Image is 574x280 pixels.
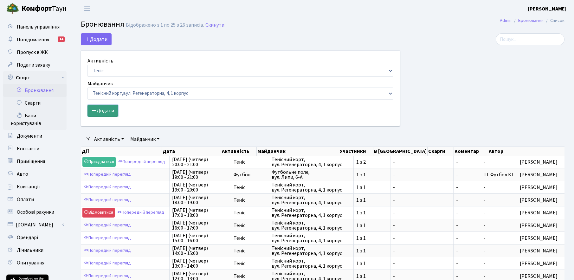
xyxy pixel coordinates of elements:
span: - [484,247,486,254]
span: Тенісний корт, вул. Регенераторна, 4, 1 корпус [272,208,351,218]
span: Тенісний корт, вул. Регенераторна, 4, 1 корпус [272,233,351,243]
nav: breadcrumb [490,14,574,27]
div: 14 [58,36,65,42]
span: - [456,236,478,241]
span: Повідомлення [17,36,49,43]
li: Список [544,17,564,24]
span: - [456,210,478,215]
button: Додати [87,105,118,117]
a: Пропуск в ЖК [3,46,67,59]
th: Скарги [428,147,454,156]
span: 1 з 1 [356,223,388,228]
span: - [456,223,478,228]
b: Комфорт [22,3,52,14]
span: 1 з 1 [356,185,388,190]
div: Відображено з 1 по 25 з 26 записів. [126,22,204,28]
a: [DOMAIN_NAME] [3,218,67,231]
a: Скинути [205,22,224,28]
span: 1 з 1 [356,172,388,177]
span: - [456,198,478,203]
span: - [393,198,451,203]
a: Приєднатися [82,157,116,167]
a: Admin [500,17,512,24]
a: Авто [3,168,67,180]
span: 1 з 1 [356,261,388,266]
span: - [484,184,486,191]
span: - [393,210,451,215]
span: Теніс [234,261,266,266]
a: Оплати [3,193,67,206]
span: Панель управління [17,23,60,30]
span: - [456,274,478,279]
span: - [484,260,486,267]
span: - [484,235,486,242]
span: Квитанції [17,183,40,190]
span: 1 з 1 [356,210,388,215]
a: Попередній перегляд [82,233,132,243]
a: Повідомлення14 [3,33,67,46]
span: [DATE] (четвер) 17:00 - 18:00 [172,208,228,218]
span: - [484,222,486,229]
span: Тенісний корт, вул. Регенераторна, 4, 1 корпус [272,258,351,269]
span: [DATE] (четвер) 14:00 - 15:00 [172,246,228,256]
span: 1 з 1 [356,248,388,253]
span: Пропуск в ЖК [17,49,48,56]
span: - [456,172,478,177]
span: 1 з 1 [356,236,388,241]
span: - [393,248,451,253]
span: Тенісний корт, вул. Регенераторна, 4, 1 корпус [272,195,351,205]
span: 1 з 1 [356,274,388,279]
span: Теніс [234,185,266,190]
span: Теніс [234,274,266,279]
span: Авто [17,171,28,178]
button: Додати [81,33,112,45]
th: Участники [339,147,374,156]
span: - [484,209,486,216]
span: - [393,236,451,241]
th: Активність [221,147,257,156]
span: Теніс [234,210,266,215]
a: Бронювання [3,84,67,97]
span: Приміщення [17,158,45,165]
span: Подати заявку [17,62,50,68]
a: Відмовитися [82,208,115,218]
a: Спорт [3,71,67,84]
a: Контакти [3,142,67,155]
span: - [393,185,451,190]
a: Квитанції [3,180,67,193]
a: Скарги [3,97,67,109]
span: Особові рахунки [17,209,54,216]
a: Попередній перегляд [82,170,132,179]
a: Особові рахунки [3,206,67,218]
a: Попередній перегляд [82,195,132,205]
a: Опитування [3,257,67,269]
a: Попередній перегляд [82,258,132,268]
label: Майданчик [87,80,113,88]
b: [PERSON_NAME] [528,5,566,12]
a: Попередній перегляд [116,208,166,218]
span: Тенісний корт, вул. Регенераторна, 4, 1 корпус [272,246,351,256]
span: Теніс [234,236,266,241]
span: [DATE] (четвер) 18:00 - 19:00 [172,195,228,205]
a: Бани користувачів [3,109,67,130]
th: Автор [488,147,571,156]
a: Орендарі [3,231,67,244]
span: Тенісний корт, вул. Регенераторна, 4, 1 корпус [272,157,351,167]
span: [DATE] (четвер) 15:00 - 16:00 [172,233,228,243]
span: Тенісний корт, вул. Регенераторна, 4, 1 корпус [272,220,351,231]
a: Подати заявку [3,59,67,71]
span: - [393,223,451,228]
a: Приміщення [3,155,67,168]
span: - [456,261,478,266]
span: Бронювання [81,19,124,30]
span: - [456,160,478,165]
span: - [484,159,486,166]
a: Попередній перегляд [82,182,132,192]
span: Футбол [234,172,266,177]
span: Таун [22,3,67,14]
span: - [456,185,478,190]
a: Попередній перегляд [82,220,132,230]
button: Переключити навігацію [79,3,95,14]
span: - [393,261,451,266]
span: Теніс [234,160,266,165]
